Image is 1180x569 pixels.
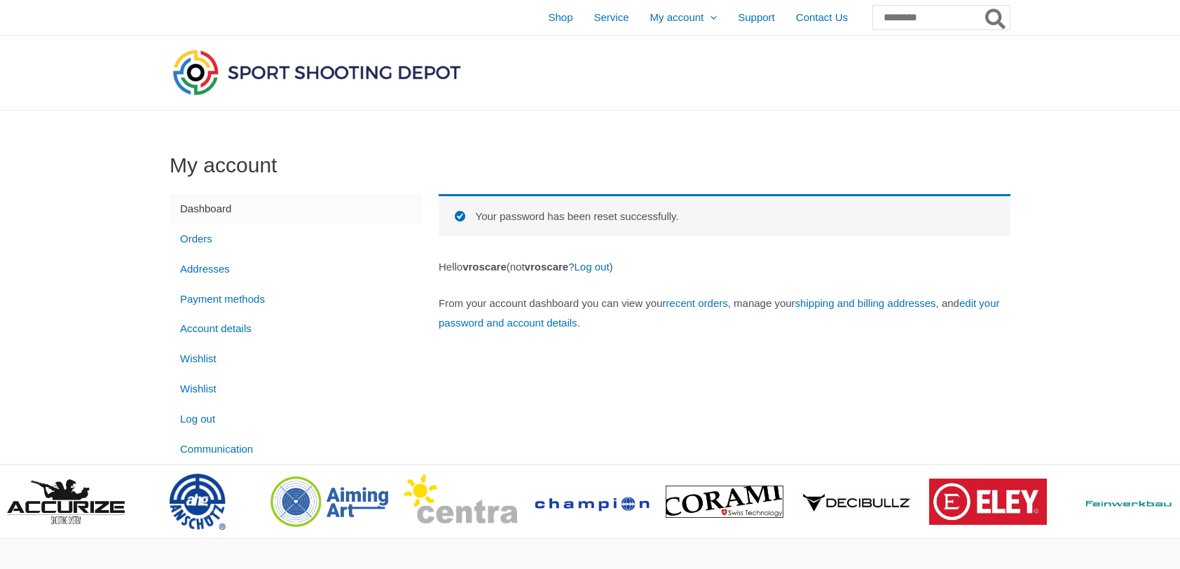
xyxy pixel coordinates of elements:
[170,344,422,374] a: Wishlist
[575,261,610,273] a: Log out
[982,6,1010,29] button: Search
[666,297,727,309] a: recent orders
[170,46,464,98] img: Sport Shooting Depot
[525,261,569,273] strong: vroscare
[170,434,422,464] a: Communication
[170,194,422,465] nav: Account pages
[170,374,422,404] a: Wishlist
[170,254,422,284] a: Addresses
[462,261,507,273] strong: vroscare
[170,284,422,314] a: Payment methods
[795,297,936,309] a: shipping and billing addresses
[170,404,422,434] a: Log out
[439,294,1010,333] p: From your account dashboard you can view your , manage your , and .
[439,257,1010,277] p: Hello (not ? )
[170,314,422,344] a: Account details
[929,479,1047,525] img: brand logo
[170,153,1010,178] h1: My account
[170,224,422,254] a: Orders
[439,194,1010,237] div: Your password has been reset successfully.
[170,194,422,224] a: Dashboard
